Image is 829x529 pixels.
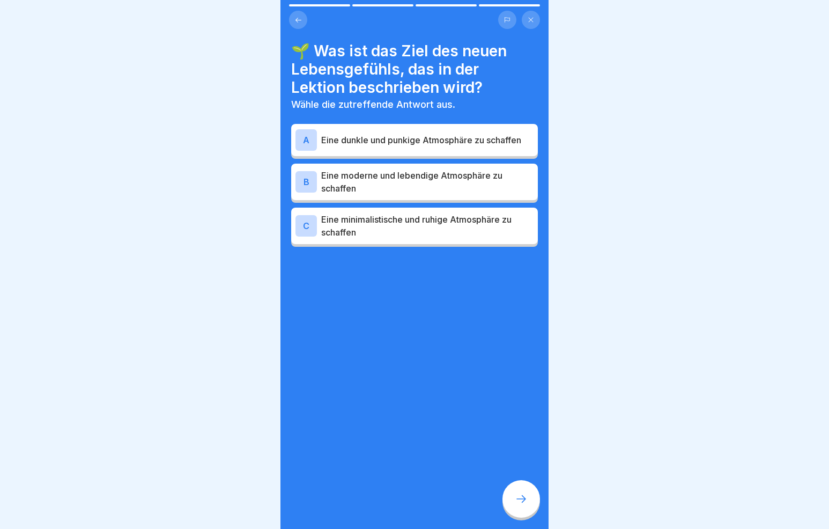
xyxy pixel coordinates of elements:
[321,134,534,146] p: Eine dunkle und punkige Atmosphäre zu schaffen
[295,129,317,151] div: A
[295,215,317,237] div: C
[295,171,317,193] div: B
[321,169,534,195] p: Eine moderne und lebendige Atmosphäre zu schaffen
[291,42,538,97] h4: 🌱 Was ist das Ziel des neuen Lebensgefühls, das in der Lektion beschrieben wird?
[321,213,534,239] p: Eine minimalistische und ruhige Atmosphäre zu schaffen
[291,99,538,111] p: Wähle die zutreffende Antwort aus.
